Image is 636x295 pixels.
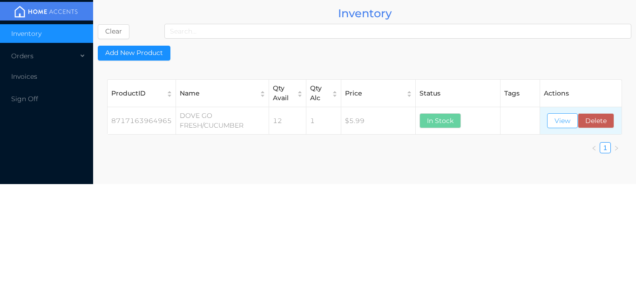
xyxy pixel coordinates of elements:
[98,46,170,61] button: Add New Product
[273,83,292,103] div: Qty Avail
[98,5,631,22] div: Inventory
[11,72,37,81] span: Invoices
[504,89,536,98] div: Tags
[166,89,173,97] div: Sort
[406,89,413,91] i: icon: caret-up
[600,142,611,153] li: 1
[406,93,413,95] i: icon: caret-down
[341,107,416,135] td: $5.99
[297,89,303,91] i: icon: caret-up
[260,93,266,95] i: icon: caret-down
[269,107,306,135] td: 12
[180,89,255,98] div: Name
[345,89,401,98] div: Price
[11,5,81,19] img: mainBanner
[306,107,341,135] td: 1
[108,107,176,135] td: 8717163964965
[406,89,413,97] div: Sort
[297,93,303,95] i: icon: caret-down
[11,95,38,103] span: Sign Off
[167,89,173,91] i: icon: caret-up
[544,89,618,98] div: Actions
[332,89,338,97] div: Sort
[547,113,578,128] button: View
[310,83,327,103] div: Qty Alc
[11,29,41,38] span: Inventory
[611,142,622,153] li: Next Page
[332,93,338,95] i: icon: caret-down
[297,89,303,97] div: Sort
[164,24,631,39] input: Search...
[591,145,597,151] i: icon: left
[419,113,461,128] button: In Stock
[167,93,173,95] i: icon: caret-down
[589,142,600,153] li: Previous Page
[578,113,614,128] button: Delete
[419,89,496,98] div: Status
[176,107,269,135] td: DOVE GO FRESH/CUCUMBER
[260,89,266,91] i: icon: caret-up
[98,24,129,39] button: Clear
[614,145,619,151] i: icon: right
[332,89,338,91] i: icon: caret-up
[259,89,266,97] div: Sort
[603,144,607,151] a: 1
[111,89,162,98] div: ProductID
